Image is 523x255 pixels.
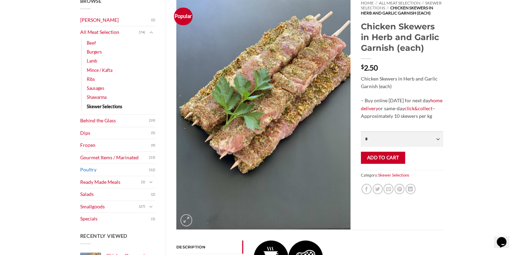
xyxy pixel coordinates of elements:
[87,56,97,65] a: Lamb
[361,0,374,6] a: Home
[373,184,383,194] a: Share on Twitter
[80,176,141,188] a: Ready Made Meals
[87,66,112,75] a: Mince / Kafta
[139,27,145,38] span: (74)
[80,14,151,26] a: [PERSON_NAME]
[151,189,155,200] span: (2)
[362,184,372,194] a: Share on Facebook
[361,21,443,53] h1: Chicken Skewers in Herb and Garlic Garnish (each)
[147,29,155,36] button: Toggle
[80,188,151,200] a: Salads
[139,201,145,212] span: (27)
[378,173,409,177] a: Skewer Selections
[80,115,149,127] a: Behind the Glass
[80,127,151,139] a: Dips
[361,75,443,91] p: Chicken Skewers in Herb and Garlic Garnish (each)
[149,152,155,163] span: (13)
[149,115,155,126] span: (19)
[421,0,424,6] span: //
[151,140,155,151] span: (9)
[176,240,243,254] a: Description
[80,152,149,164] a: Gourmet Items / Marinated
[149,165,155,175] span: (12)
[87,84,104,93] a: Sausages
[375,0,377,6] span: //
[361,152,405,164] button: Add to cart
[87,93,106,102] a: Shawarma
[151,15,155,25] span: (2)
[386,5,389,10] span: //
[404,105,432,111] a: click&collect
[361,63,378,72] bdi: 2.50
[494,227,516,248] iframe: chat widget
[87,75,95,84] a: Ribs
[80,213,151,225] a: Specials
[87,38,96,47] a: Beef
[87,47,102,56] a: Burgers
[80,164,149,176] a: Poultry
[141,177,145,187] span: (2)
[383,184,393,194] a: Email to a Friend
[361,64,364,69] span: $
[361,170,443,180] span: Category:
[80,233,128,239] span: Recently Viewed
[361,0,441,10] a: Skewer Selections
[361,97,443,120] p: – Buy online [DATE] for next day or same-day – Approximately 10 skewers per kg
[361,97,442,111] a: home delivery
[394,184,404,194] a: Pin on Pinterest
[379,0,420,6] a: All Meat Selection
[147,178,155,186] button: Toggle
[151,214,155,224] span: (1)
[80,26,139,38] a: All Meat Selection
[147,203,155,210] button: Toggle
[80,201,139,213] a: Smallgoods
[405,184,415,194] a: Share on LinkedIn
[180,214,192,226] a: Zoom
[87,102,122,111] a: Skewer Selections
[80,139,151,151] a: Frozen
[151,128,155,138] span: (5)
[361,5,433,15] span: Chicken Skewers in Herb and Garlic Garnish (each)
